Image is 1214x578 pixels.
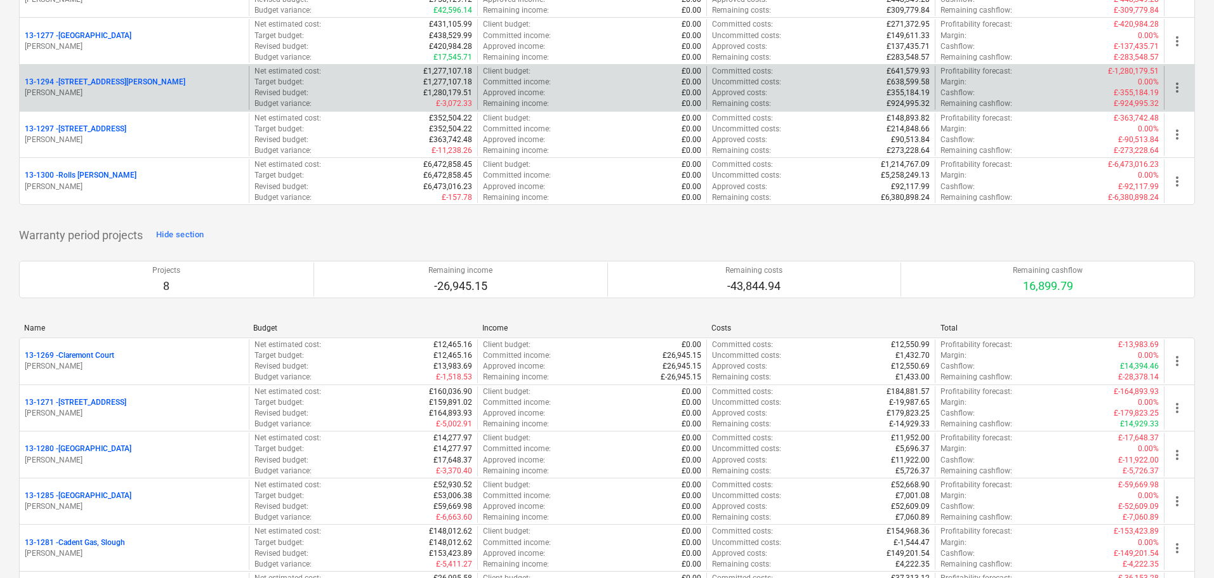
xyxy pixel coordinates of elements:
p: Approved costs : [712,361,767,372]
p: Committed costs : [712,386,773,397]
p: £0.00 [682,30,701,41]
p: £-19,987.65 [889,397,930,408]
span: more_vert [1170,353,1185,369]
p: £0.00 [682,135,701,145]
p: £-6,380,898.24 [1108,192,1159,203]
p: Remaining cashflow : [940,466,1012,476]
p: Remaining income : [483,372,549,383]
p: Client budget : [483,339,531,350]
p: £0.00 [682,443,701,454]
p: 0.00% [1138,30,1159,41]
p: Approved income : [483,88,545,98]
p: £92,117.99 [891,181,930,192]
p: Approved income : [483,455,545,466]
p: Cashflow : [940,408,975,419]
p: Approved income : [483,41,545,52]
p: £0.00 [682,397,701,408]
p: £0.00 [682,490,701,501]
p: Net estimated cost : [254,159,321,170]
p: £0.00 [682,145,701,156]
p: £11,952.00 [891,433,930,443]
p: Remaining cashflow : [940,98,1012,109]
p: 0.00% [1138,350,1159,361]
p: 0.00% [1138,77,1159,88]
p: £179,823.25 [887,408,930,419]
p: £14,277.97 [433,433,472,443]
span: more_vert [1170,127,1185,142]
p: Committed income : [483,124,551,135]
p: £641,579.93 [887,66,930,77]
p: Target budget : [254,350,304,361]
p: £-273,228.64 [1114,145,1159,156]
p: £11,922.00 [891,455,930,466]
p: 0.00% [1138,490,1159,501]
p: £-17,648.37 [1118,433,1159,443]
p: £363,742.48 [429,135,472,145]
div: 13-1297 -[STREET_ADDRESS][PERSON_NAME] [25,124,244,145]
p: Budget variance : [254,5,312,16]
p: Remaining cashflow : [940,52,1012,63]
p: £12,550.69 [891,361,930,372]
p: £52,668.90 [891,480,930,490]
p: £1,214,767.09 [881,159,930,170]
p: [PERSON_NAME] [25,408,244,419]
p: £137,435.71 [887,41,930,52]
p: £0.00 [682,466,701,476]
p: £-924,995.32 [1114,98,1159,109]
p: Approved costs : [712,455,767,466]
p: £0.00 [682,433,701,443]
p: Remaining income : [483,466,549,476]
p: Margin : [940,443,967,454]
p: Uncommitted costs : [712,443,781,454]
p: 0.00% [1138,397,1159,408]
p: Cashflow : [940,41,975,52]
p: Committed costs : [712,433,773,443]
span: more_vert [1170,447,1185,463]
p: Revised budget : [254,181,308,192]
p: £26,945.15 [663,361,701,372]
p: £-1,518.53 [436,372,472,383]
p: £0.00 [682,77,701,88]
p: £-363,742.48 [1114,113,1159,124]
p: £26,945.15 [663,350,701,361]
p: 13-1300 - Rolls [PERSON_NAME] [25,170,136,181]
div: Costs [711,324,930,332]
p: [PERSON_NAME] [25,501,244,512]
p: Approved costs : [712,408,767,419]
p: Projects [152,265,180,276]
p: 13-1297 - [STREET_ADDRESS] [25,124,126,135]
p: Uncommitted costs : [712,170,781,181]
p: £53,006.38 [433,490,472,501]
p: Margin : [940,124,967,135]
p: Profitability forecast : [940,113,1012,124]
p: Target budget : [254,77,304,88]
p: 13-1294 - [STREET_ADDRESS][PERSON_NAME] [25,77,185,88]
p: £0.00 [682,124,701,135]
p: £-11,238.26 [432,145,472,156]
button: Hide section [153,225,207,246]
p: £-309,779.84 [1114,5,1159,16]
p: Client budget : [483,159,531,170]
p: 8 [152,279,180,294]
p: Profitability forecast : [940,159,1012,170]
p: Committed costs : [712,480,773,490]
p: Committed costs : [712,113,773,124]
p: Net estimated cost : [254,386,321,397]
p: Committed income : [483,443,551,454]
p: Margin : [940,170,967,181]
p: £5,258,249.13 [881,170,930,181]
p: Profitability forecast : [940,386,1012,397]
p: Committed income : [483,170,551,181]
p: Remaining cashflow : [940,145,1012,156]
p: Net estimated cost : [254,66,321,77]
p: £-3,072.33 [436,98,472,109]
p: £638,599.58 [887,77,930,88]
p: Committed costs : [712,66,773,77]
p: Remaining costs [725,265,782,276]
p: Committed costs : [712,19,773,30]
p: Budget variance : [254,466,312,476]
p: £6,472,858.45 [423,170,472,181]
p: Client budget : [483,480,531,490]
p: Margin : [940,490,967,501]
p: £1,280,179.51 [423,88,472,98]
